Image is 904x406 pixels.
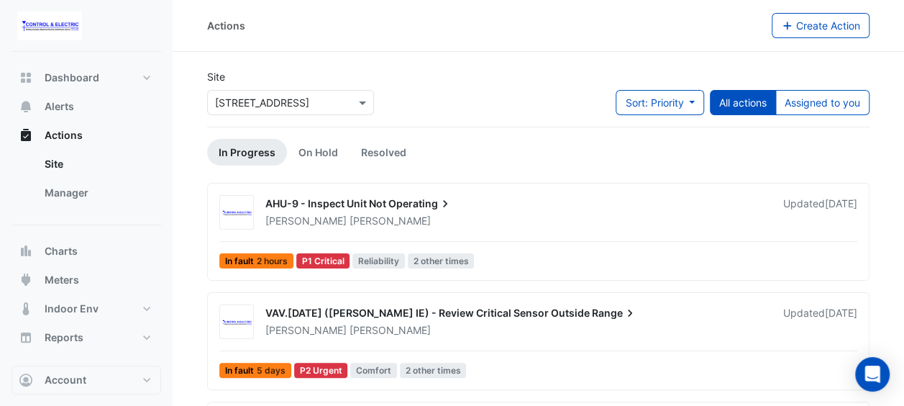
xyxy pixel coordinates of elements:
[287,139,350,166] a: On Hold
[408,253,475,269] span: 2 other times
[265,324,347,336] span: [PERSON_NAME]
[33,179,161,207] a: Manager
[783,197,857,228] div: Updated
[45,244,78,258] span: Charts
[350,139,418,166] a: Resolved
[825,197,857,209] span: Mon 11-Aug-2025 07:46 AEST
[710,90,776,115] button: All actions
[19,273,33,287] app-icon: Meters
[855,357,890,392] div: Open Intercom Messenger
[400,363,467,378] span: 2 other times
[352,253,405,269] span: Reliability
[220,315,253,330] img: Control & Electric
[265,307,590,319] span: VAV.[DATE] ([PERSON_NAME] IE) - Review Critical Sensor Outside
[592,306,637,320] span: Range
[33,150,161,179] a: Site
[12,121,161,150] button: Actions
[19,302,33,316] app-icon: Indoor Env
[350,214,431,228] span: [PERSON_NAME]
[825,307,857,319] span: Fri 01-Aug-2025 14:00 AEST
[12,266,161,294] button: Meters
[350,323,431,338] span: [PERSON_NAME]
[45,128,83,143] span: Actions
[45,71,99,85] span: Dashboard
[257,366,286,375] span: 5 days
[45,373,86,387] span: Account
[19,128,33,143] app-icon: Actions
[219,253,293,269] span: In fault
[17,12,82,40] img: Company Logo
[45,330,83,345] span: Reports
[12,150,161,213] div: Actions
[388,197,452,211] span: Operating
[296,253,350,269] div: P1 Critical
[19,99,33,114] app-icon: Alerts
[625,96,683,109] span: Sort: Priority
[45,99,74,114] span: Alerts
[616,90,704,115] button: Sort: Priority
[12,92,161,121] button: Alerts
[19,244,33,258] app-icon: Charts
[12,366,161,394] button: Account
[12,237,161,266] button: Charts
[45,302,99,316] span: Indoor Env
[265,215,347,227] span: [PERSON_NAME]
[207,18,245,33] div: Actions
[350,363,397,378] span: Comfort
[257,257,288,266] span: 2 hours
[220,206,253,220] img: Control & Electric
[294,363,348,378] div: P2 Urgent
[207,69,225,84] label: Site
[772,13,870,38] button: Create Action
[783,306,857,338] div: Updated
[12,63,161,92] button: Dashboard
[19,71,33,85] app-icon: Dashboard
[12,294,161,323] button: Indoor Env
[219,363,291,378] span: In fault
[19,330,33,345] app-icon: Reports
[207,139,287,166] a: In Progress
[775,90,869,115] button: Assigned to you
[796,19,860,32] span: Create Action
[265,197,386,209] span: AHU-9 - Inspect Unit Not
[12,323,161,352] button: Reports
[45,273,79,287] span: Meters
